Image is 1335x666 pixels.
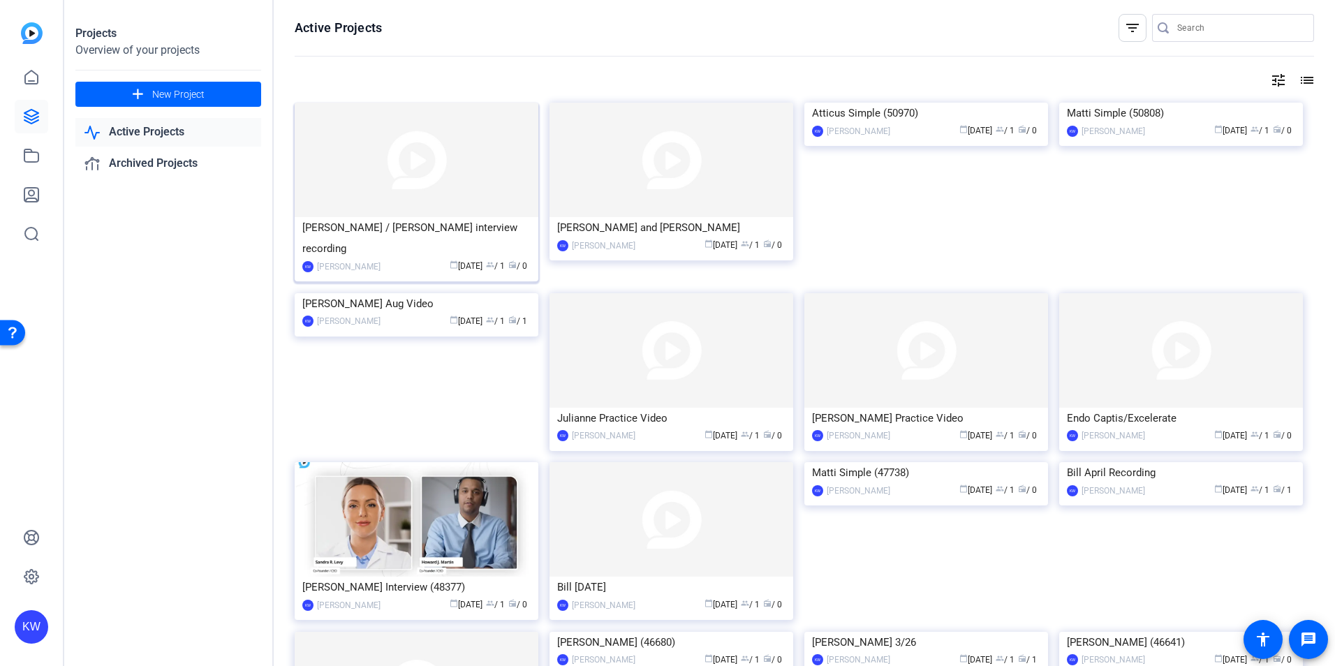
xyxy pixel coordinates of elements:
span: radio [508,316,517,324]
div: [PERSON_NAME] [1082,124,1145,138]
span: calendar_today [959,484,968,493]
div: KW [302,600,314,611]
span: calendar_today [450,260,458,269]
span: / 1 [1018,655,1037,665]
span: / 1 [741,600,760,609]
div: KW [1067,430,1078,441]
span: calendar_today [959,125,968,133]
div: [PERSON_NAME] [827,429,890,443]
span: / 1 [1251,655,1269,665]
span: group [996,654,1004,663]
span: / 1 [1251,126,1269,135]
mat-icon: add [129,86,147,103]
span: radio [508,260,517,269]
div: [PERSON_NAME] [317,314,381,328]
span: [DATE] [1214,431,1247,441]
span: / 0 [763,240,782,250]
span: group [996,430,1004,438]
span: / 1 [1251,431,1269,441]
mat-icon: accessibility [1255,631,1271,648]
span: calendar_today [705,239,713,248]
div: KW [557,240,568,251]
span: group [741,239,749,248]
div: [PERSON_NAME] Aug Video [302,293,531,314]
div: [PERSON_NAME] [317,598,381,612]
span: / 0 [763,655,782,665]
span: [DATE] [959,431,992,441]
div: KW [812,126,823,137]
div: Projects [75,25,261,42]
span: [DATE] [959,655,992,665]
span: [DATE] [1214,126,1247,135]
span: [DATE] [705,600,737,609]
div: [PERSON_NAME] 3/26 [812,632,1040,653]
span: radio [763,599,772,607]
span: calendar_today [1214,484,1223,493]
span: radio [1273,484,1281,493]
span: [DATE] [450,261,482,271]
span: calendar_today [959,654,968,663]
span: [DATE] [450,600,482,609]
span: group [486,599,494,607]
div: KW [557,600,568,611]
span: calendar_today [705,654,713,663]
span: radio [1018,430,1026,438]
span: calendar_today [1214,430,1223,438]
span: / 1 [486,600,505,609]
span: / 0 [763,431,782,441]
span: New Project [152,87,205,102]
div: KW [302,261,314,272]
span: calendar_today [705,430,713,438]
div: [PERSON_NAME] [827,484,890,498]
div: [PERSON_NAME] Interview (48377) [302,577,531,598]
div: Matti Simple (50808) [1067,103,1295,124]
span: / 0 [1273,126,1292,135]
span: radio [1273,430,1281,438]
div: Overview of your projects [75,42,261,59]
a: Active Projects [75,118,261,147]
div: [PERSON_NAME] and [PERSON_NAME] [557,217,785,238]
div: KW [302,316,314,327]
a: Archived Projects [75,149,261,178]
span: radio [508,599,517,607]
div: [PERSON_NAME] (46641) [1067,632,1295,653]
span: radio [763,239,772,248]
div: [PERSON_NAME] [827,124,890,138]
span: / 1 [996,431,1015,441]
span: / 1 [741,655,760,665]
span: radio [1018,654,1026,663]
h1: Active Projects [295,20,382,36]
span: group [1251,484,1259,493]
div: [PERSON_NAME] [572,429,635,443]
span: group [1251,430,1259,438]
span: group [741,654,749,663]
div: [PERSON_NAME] [1082,484,1145,498]
span: / 1 [1251,485,1269,495]
span: radio [1018,125,1026,133]
span: group [741,430,749,438]
span: calendar_today [450,599,458,607]
div: [PERSON_NAME] Practice Video [812,408,1040,429]
span: [DATE] [705,431,737,441]
span: group [996,484,1004,493]
span: group [996,125,1004,133]
span: [DATE] [1214,655,1247,665]
div: Atticus Simple (50970) [812,103,1040,124]
span: radio [1273,125,1281,133]
span: radio [763,430,772,438]
span: / 1 [996,655,1015,665]
div: KW [557,430,568,441]
div: KW [15,610,48,644]
span: / 0 [763,600,782,609]
div: KW [812,485,823,496]
button: New Project [75,82,261,107]
div: Julianne Practice Video [557,408,785,429]
mat-icon: list [1297,72,1314,89]
span: calendar_today [959,430,968,438]
span: group [486,260,494,269]
mat-icon: message [1300,631,1317,648]
div: Bill [DATE] [557,577,785,598]
div: [PERSON_NAME] [317,260,381,274]
div: KW [1067,126,1078,137]
span: [DATE] [705,655,737,665]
